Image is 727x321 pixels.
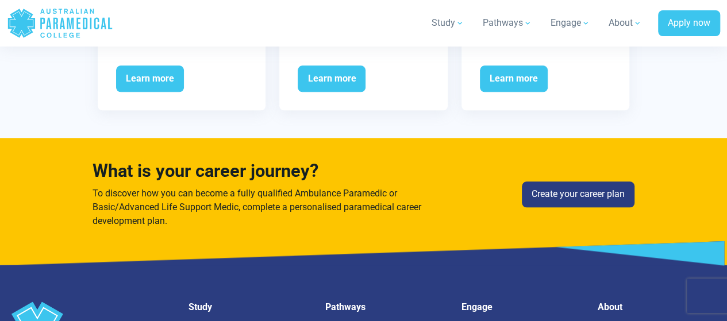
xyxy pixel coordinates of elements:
[93,188,421,226] span: To discover how you can become a fully qualified Ambulance Paramedic or Basic/Advanced Life Suppo...
[325,301,447,312] h5: Pathways
[544,7,597,39] a: Engage
[461,301,584,312] h5: Engage
[298,65,366,92] span: Learn more
[116,65,184,92] span: Learn more
[522,181,634,208] a: Create your career plan
[602,7,649,39] a: About
[476,7,539,39] a: Pathways
[480,65,548,92] span: Learn more
[189,301,311,312] h5: Study
[658,10,720,37] a: Apply now
[93,161,432,182] h4: What is your career journey?
[598,301,720,312] h5: About
[7,5,113,42] a: Australian Paramedical College
[425,7,471,39] a: Study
